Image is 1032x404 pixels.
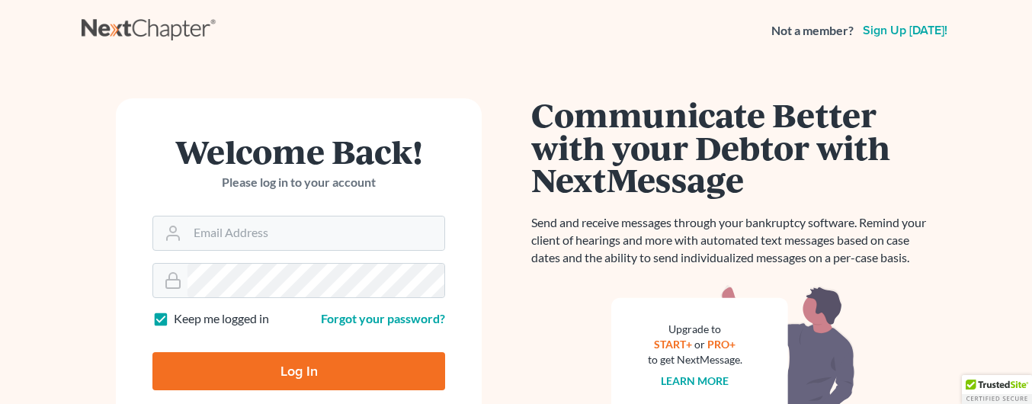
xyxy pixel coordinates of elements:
[174,310,269,328] label: Keep me logged in
[152,135,445,168] h1: Welcome Back!
[771,22,854,40] strong: Not a member?
[152,174,445,191] p: Please log in to your account
[531,98,935,196] h1: Communicate Better with your Debtor with NextMessage
[860,24,950,37] a: Sign up [DATE]!
[662,374,729,387] a: Learn more
[648,352,742,367] div: to get NextMessage.
[708,338,736,351] a: PRO+
[321,311,445,325] a: Forgot your password?
[648,322,742,337] div: Upgrade to
[695,338,706,351] span: or
[962,375,1032,404] div: TrustedSite Certified
[655,338,693,351] a: START+
[531,214,935,267] p: Send and receive messages through your bankruptcy software. Remind your client of hearings and mo...
[152,352,445,390] input: Log In
[187,216,444,250] input: Email Address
